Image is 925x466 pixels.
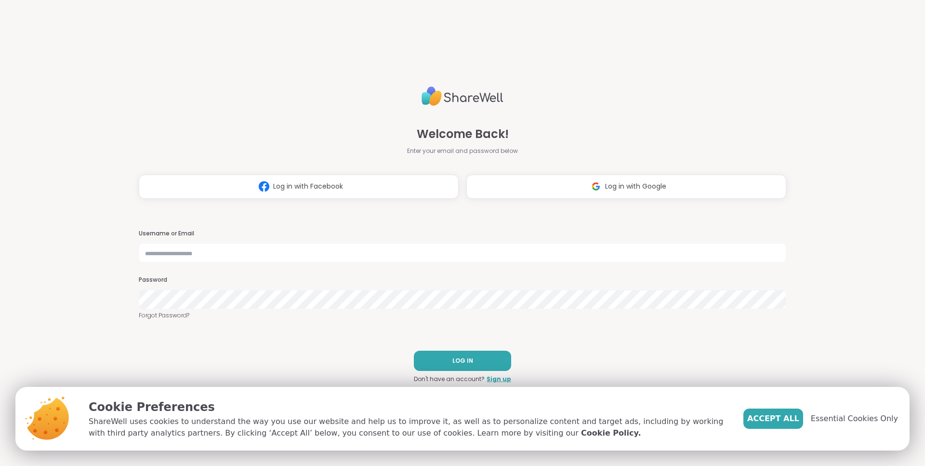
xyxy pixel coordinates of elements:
[466,175,786,199] button: Log in with Google
[139,311,786,320] a: Forgot Password?
[255,178,273,195] img: ShareWell Logomark
[605,181,666,192] span: Log in with Google
[417,125,509,143] span: Welcome Back!
[89,398,728,416] p: Cookie Preferences
[581,427,641,439] a: Cookie Policy.
[452,356,473,365] span: LOG IN
[407,147,518,155] span: Enter your email and password below
[89,416,728,439] p: ShareWell uses cookies to understand the way you use our website and help us to improve it, as we...
[139,276,786,284] h3: Password
[811,413,898,425] span: Essential Cookies Only
[487,375,511,384] a: Sign up
[587,178,605,195] img: ShareWell Logomark
[139,230,786,238] h3: Username or Email
[414,375,485,384] span: Don't have an account?
[747,413,799,425] span: Accept All
[273,181,343,192] span: Log in with Facebook
[422,82,503,110] img: ShareWell Logo
[743,409,803,429] button: Accept All
[139,175,459,199] button: Log in with Facebook
[414,351,511,371] button: LOG IN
